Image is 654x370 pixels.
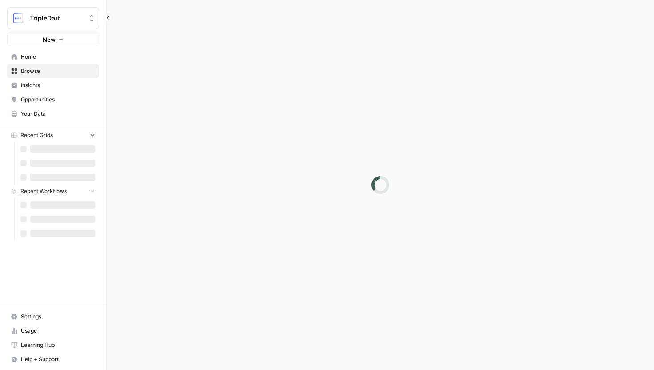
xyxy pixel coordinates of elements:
[7,7,99,29] button: Workspace: TripleDart
[21,313,95,321] span: Settings
[21,67,95,75] span: Browse
[10,10,26,26] img: TripleDart Logo
[20,187,67,195] span: Recent Workflows
[7,310,99,324] a: Settings
[7,107,99,121] a: Your Data
[43,35,56,44] span: New
[7,33,99,46] button: New
[7,338,99,352] a: Learning Hub
[7,92,99,107] a: Opportunities
[7,352,99,366] button: Help + Support
[21,355,95,363] span: Help + Support
[21,81,95,89] span: Insights
[7,64,99,78] a: Browse
[21,327,95,335] span: Usage
[7,129,99,142] button: Recent Grids
[7,185,99,198] button: Recent Workflows
[7,50,99,64] a: Home
[21,96,95,104] span: Opportunities
[7,78,99,92] a: Insights
[7,324,99,338] a: Usage
[30,14,84,23] span: TripleDart
[21,341,95,349] span: Learning Hub
[21,53,95,61] span: Home
[21,110,95,118] span: Your Data
[20,131,53,139] span: Recent Grids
